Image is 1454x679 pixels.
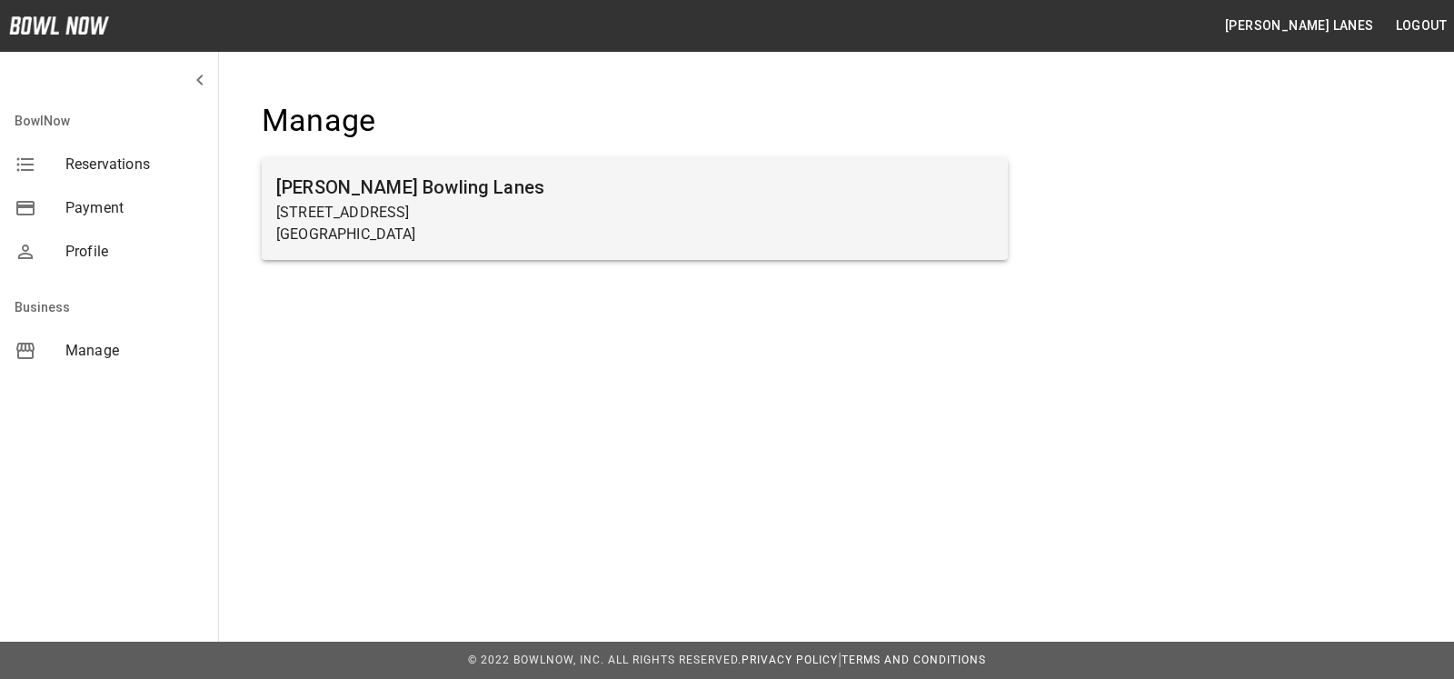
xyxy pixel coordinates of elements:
[468,654,742,666] span: © 2022 BowlNow, Inc. All Rights Reserved.
[262,102,1008,140] h4: Manage
[65,154,204,175] span: Reservations
[65,340,204,362] span: Manage
[276,202,993,224] p: [STREET_ADDRESS]
[65,241,204,263] span: Profile
[842,654,986,666] a: Terms and Conditions
[1218,9,1381,43] button: [PERSON_NAME] Lanes
[1389,9,1454,43] button: Logout
[9,16,109,35] img: logo
[65,197,204,219] span: Payment
[742,654,838,666] a: Privacy Policy
[276,224,993,245] p: [GEOGRAPHIC_DATA]
[276,173,993,202] h6: [PERSON_NAME] Bowling Lanes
